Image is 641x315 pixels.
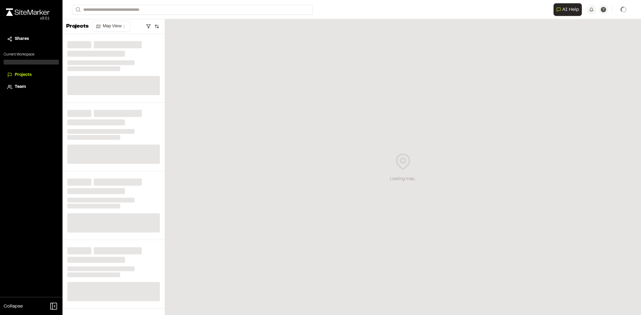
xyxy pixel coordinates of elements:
button: Search [72,5,83,15]
p: Current Workspace [4,52,59,57]
p: Projects [66,22,89,31]
span: Collapse [4,303,23,310]
button: Open AI Assistant [554,3,582,16]
a: Team [7,84,55,90]
a: Projects [7,72,55,78]
div: Open AI Assistant [554,3,584,16]
img: rebrand.png [6,8,50,16]
span: Shares [15,36,29,42]
span: Projects [15,72,32,78]
a: Shares [7,36,55,42]
div: Oh geez...please don't... [6,16,50,21]
div: Loading map... [390,176,416,182]
span: Team [15,84,26,90]
span: AI Help [562,6,579,13]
